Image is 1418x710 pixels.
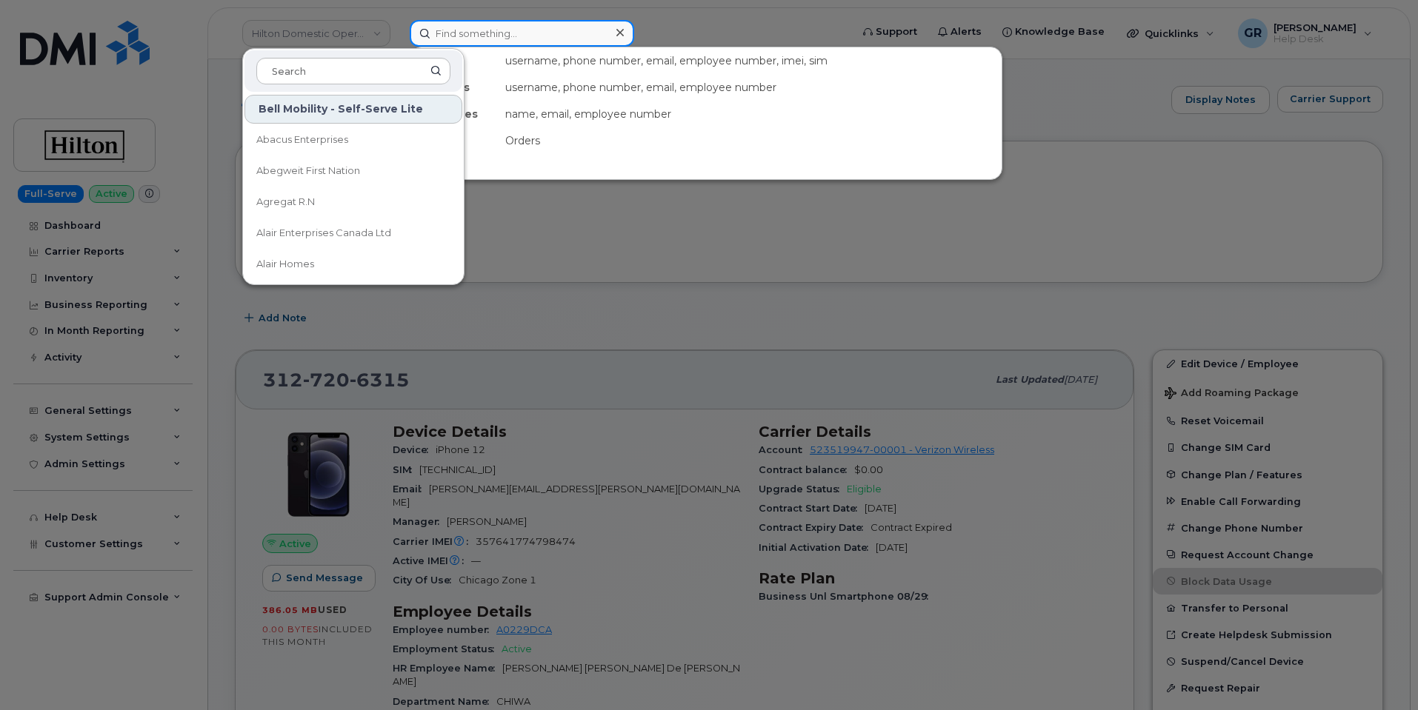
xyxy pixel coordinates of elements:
[499,101,1002,127] div: name, email, employee number
[244,218,462,248] a: Alair Enterprises Canada Ltd
[244,125,462,155] a: Abacus Enterprises
[256,58,450,84] input: Search
[256,226,391,241] span: Alair Enterprises Canada Ltd
[256,257,314,272] span: Alair Homes
[499,127,1002,154] div: Orders
[244,187,462,217] a: Agregat R.N
[256,195,315,210] span: Agregat R.N
[499,47,1002,74] div: username, phone number, email, employee number, imei, sim
[499,74,1002,101] div: username, phone number, email, employee number
[256,133,348,147] span: Abacus Enterprises
[244,156,462,186] a: Abegweit First Nation
[1354,646,1407,699] iframe: Messenger Launcher
[244,249,462,279] a: Alair Homes
[244,95,462,124] div: Bell Mobility - Self-Serve Lite
[410,47,499,74] div: Devices
[256,164,360,178] span: Abegweit First Nation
